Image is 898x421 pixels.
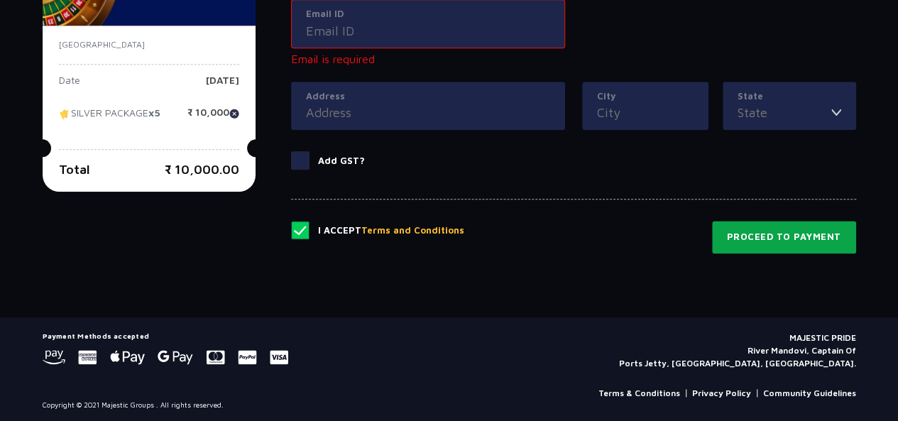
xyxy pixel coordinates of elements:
[43,332,288,340] h5: Payment Methods accepted
[306,89,550,104] label: Address
[738,103,831,122] input: State
[306,7,550,21] label: Email ID
[206,75,239,97] p: [DATE]
[165,160,239,179] p: ₹ 10,000.00
[306,103,550,122] input: Address
[598,387,680,400] a: Terms & Conditions
[692,387,751,400] a: Privacy Policy
[738,89,841,104] label: State
[597,89,694,104] label: City
[597,103,694,122] input: City
[361,224,464,238] button: Terms and Conditions
[59,107,71,120] img: tikcet
[59,160,90,179] p: Total
[763,387,856,400] a: Community Guidelines
[306,21,550,40] input: Email ID
[59,38,239,51] p: [GEOGRAPHIC_DATA]
[712,221,856,253] button: Proceed to Payment
[831,103,841,122] img: toggler icon
[59,75,80,97] p: Date
[59,107,160,129] p: SILVER PACKAGE
[291,50,565,67] p: Email is required
[318,154,365,168] p: Add GST?
[187,107,239,129] p: ₹ 10,000
[619,332,856,370] p: MAJESTIC PRIDE River Mandovi, Captain Of Ports Jetty, [GEOGRAPHIC_DATA], [GEOGRAPHIC_DATA].
[43,400,224,410] p: Copyright © 2021 Majestic Groups . All rights reserved.
[318,224,464,238] p: I Accept
[148,106,160,119] strong: x5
